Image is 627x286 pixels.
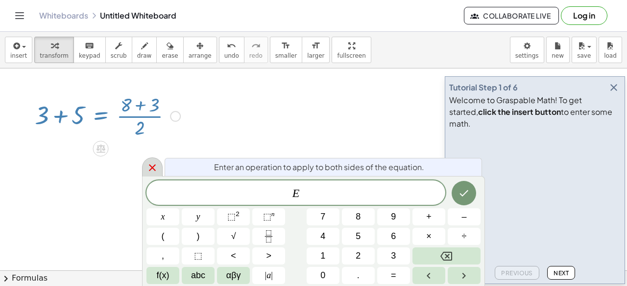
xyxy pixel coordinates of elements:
button: 8 [342,208,375,225]
button: Times [412,228,445,245]
button: 7 [307,208,339,225]
button: new [546,37,570,63]
a: Whiteboards [39,11,88,21]
button: settings [510,37,544,63]
button: Right arrow [448,267,481,284]
span: | [265,270,267,280]
button: 2 [342,247,375,264]
i: format_size [311,40,320,52]
button: Backspace [412,247,481,264]
span: y [196,210,200,223]
button: load [599,37,622,63]
span: ⬚ [194,249,202,263]
button: arrange [183,37,217,63]
button: Minus [448,208,481,225]
span: 0 [320,269,325,282]
span: Enter an operation to apply to both sides of the equation. [214,161,424,173]
span: 1 [320,249,325,263]
span: ÷ [462,230,467,243]
span: + [426,210,432,223]
span: 6 [391,230,396,243]
button: insert [5,37,32,63]
span: αβγ [226,269,241,282]
button: Alphabet [182,267,215,284]
button: Greek alphabet [217,267,250,284]
button: draw [132,37,157,63]
i: keyboard [85,40,94,52]
button: 3 [377,247,410,264]
span: arrange [189,52,212,59]
b: click the insert button [478,107,561,117]
button: Toggle navigation [12,8,27,23]
span: × [426,230,432,243]
span: = [391,269,396,282]
button: Divide [448,228,481,245]
span: erase [162,52,178,59]
span: larger [307,52,324,59]
span: 7 [320,210,325,223]
span: ) [197,230,200,243]
span: f(x) [157,269,169,282]
span: settings [515,52,539,59]
span: 2 [356,249,361,263]
button: 6 [377,228,410,245]
button: 4 [307,228,339,245]
span: √ [231,230,236,243]
div: Apply the same math to both sides of the equation [93,141,109,156]
span: keypad [79,52,100,59]
button: save [572,37,597,63]
span: 8 [356,210,361,223]
button: format_sizesmaller [270,37,302,63]
button: Square root [217,228,250,245]
button: Less than [217,247,250,264]
span: 9 [391,210,396,223]
button: redoredo [244,37,268,63]
button: ) [182,228,215,245]
button: Greater than [252,247,285,264]
button: Squared [217,208,250,225]
span: , [162,249,164,263]
button: Absolute value [252,267,285,284]
button: . [342,267,375,284]
button: Superscript [252,208,285,225]
button: undoundo [219,37,244,63]
span: abc [191,269,205,282]
i: redo [251,40,261,52]
sup: n [271,210,275,218]
i: undo [227,40,236,52]
button: keyboardkeypad [73,37,106,63]
span: scrub [111,52,127,59]
button: fullscreen [332,37,371,63]
div: Welcome to Graspable Math! To get started, to enter some math. [449,94,621,130]
span: < [231,249,236,263]
span: 5 [356,230,361,243]
span: draw [137,52,152,59]
button: format_sizelarger [302,37,330,63]
button: 5 [342,228,375,245]
button: transform [34,37,74,63]
button: x [146,208,179,225]
i: format_size [281,40,290,52]
button: 1 [307,247,339,264]
span: ( [162,230,165,243]
span: redo [249,52,263,59]
button: erase [156,37,183,63]
button: Log in [561,6,607,25]
button: Equals [377,267,410,284]
span: fullscreen [337,52,365,59]
button: y [182,208,215,225]
span: 4 [320,230,325,243]
button: Fraction [252,228,285,245]
button: Done [452,181,476,205]
span: a [265,269,273,282]
span: new [552,52,564,59]
button: Plus [412,208,445,225]
span: insert [10,52,27,59]
button: 0 [307,267,339,284]
span: smaller [275,52,297,59]
span: load [604,52,617,59]
button: 9 [377,208,410,225]
span: > [266,249,271,263]
span: . [357,269,360,282]
span: Collaborate Live [472,11,551,20]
